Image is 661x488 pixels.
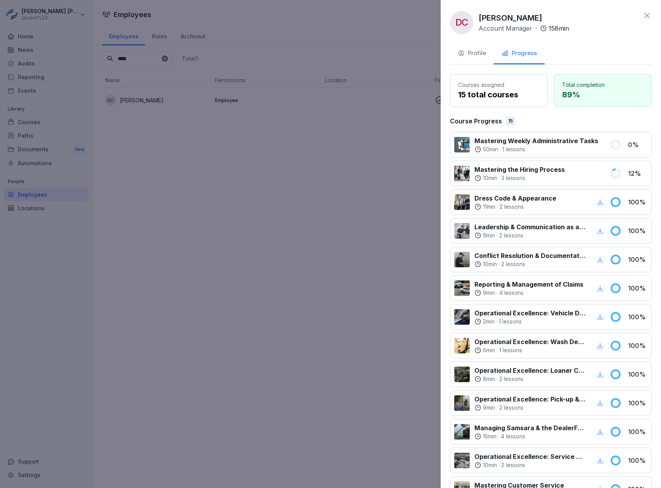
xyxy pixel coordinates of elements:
p: 10 min [483,260,497,268]
p: 12 % [628,169,647,178]
button: Progress [494,43,545,64]
div: · [474,260,586,268]
p: 2 min [483,318,495,325]
p: Operational Excellence: Service Department [474,452,586,461]
p: 8 min [483,375,495,383]
div: Progress [502,49,537,58]
p: Mastering the Hiring Process [474,165,565,174]
p: 100 % [628,456,647,465]
p: 100 % [628,398,647,408]
div: · [474,174,565,182]
p: 158 min [549,24,569,33]
p: 100 % [628,370,647,379]
div: · [474,375,586,383]
p: Conflict Resolution & Documentation [474,251,586,260]
p: 100 % [628,284,647,293]
div: · [474,346,586,354]
div: · [474,433,586,440]
p: 2 lessons [501,260,525,268]
p: Leadership & Communication as a Manager [474,222,586,232]
p: 6 min [483,346,495,354]
p: 100 % [628,427,647,436]
p: 2 lessons [500,203,524,211]
p: 10 min [483,174,497,182]
p: 100 % [628,341,647,350]
p: 9 min [483,232,495,239]
p: 100 % [628,312,647,322]
p: Dress Code & Appearance [474,194,556,203]
p: Operational Excellence: Pick-up & Delivery Services [474,395,586,404]
p: 4 lessons [499,289,524,297]
p: 100 % [628,197,647,207]
p: [PERSON_NAME] [479,12,542,24]
p: 11 min [483,203,495,211]
p: 1 lessons [499,346,522,354]
p: 10 min [483,461,497,469]
div: · [474,232,586,239]
div: DC [450,11,473,34]
div: · [474,145,598,153]
p: Course Progress [450,116,502,126]
p: 89 % [562,89,644,100]
div: · [474,318,586,325]
button: Profile [450,43,494,64]
p: 9 min [483,404,495,412]
p: Mastering Weekly Administrative Tasks [474,136,598,145]
div: 15 [506,117,515,125]
p: 4 lessons [501,433,525,440]
p: 50 min [483,145,498,153]
p: 2 lessons [501,461,525,469]
p: 15 total courses [458,89,540,100]
div: · [474,203,556,211]
p: Reporting & Management of Claims [474,280,583,289]
p: Total completion [562,81,644,89]
div: Profile [458,49,486,58]
p: Courses assigned [458,81,540,89]
p: Account Manager [479,24,532,33]
p: 2 lessons [499,375,523,383]
p: Managing Samsara & the DealerFLEX FlexCam Program [474,423,586,433]
p: Operational Excellence: Vehicle Detailing [474,308,586,318]
p: 15 min [483,433,497,440]
p: 9 min [483,289,495,297]
p: Operational Excellence: Loaner Car Services [474,366,586,375]
p: 2 lessons [499,404,523,412]
p: 1 lessons [499,318,522,325]
p: 3 lessons [501,174,525,182]
p: 2 lessons [499,232,523,239]
div: · [474,289,583,297]
div: · [474,461,586,469]
p: 1 lessons [502,145,525,153]
div: · [474,404,586,412]
div: · [479,24,569,33]
p: Operational Excellence: Wash Department [474,337,586,346]
p: 0 % [628,140,647,149]
p: 100 % [628,226,647,235]
p: 100 % [628,255,647,264]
